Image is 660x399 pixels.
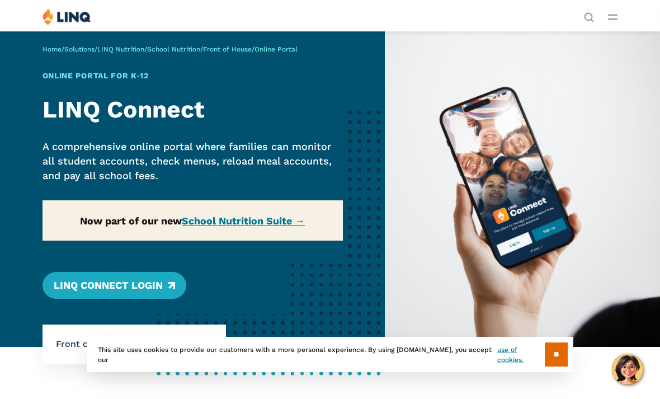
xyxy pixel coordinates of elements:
span: Front of House [56,338,134,350]
nav: Utility Navigation [584,8,594,21]
p: A comprehensive online portal where families can monitor all student accounts, check menus, reloa... [43,139,343,182]
a: use of cookies. [497,345,545,365]
div: This site uses cookies to provide our customers with a more personal experience. By using [DOMAIN... [87,337,573,372]
strong: Now part of our new [80,215,305,227]
a: Solutions [64,45,95,53]
li: Online Portal [134,325,213,364]
h1: Online Portal for K‑12 [43,70,343,82]
button: Hello, have a question? Let’s chat. [612,354,643,385]
a: Home [43,45,62,53]
a: LINQ Nutrition [97,45,144,53]
a: Front of House [203,45,252,53]
strong: LINQ Connect [43,95,205,123]
a: School Nutrition [147,45,200,53]
button: Open Main Menu [608,11,617,23]
a: LINQ Connect Login [43,272,186,299]
img: LINQ | K‑12 Software [43,8,91,25]
span: Online Portal [254,45,298,53]
span: / / / / / [43,45,298,53]
button: Open Search Bar [584,11,594,21]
